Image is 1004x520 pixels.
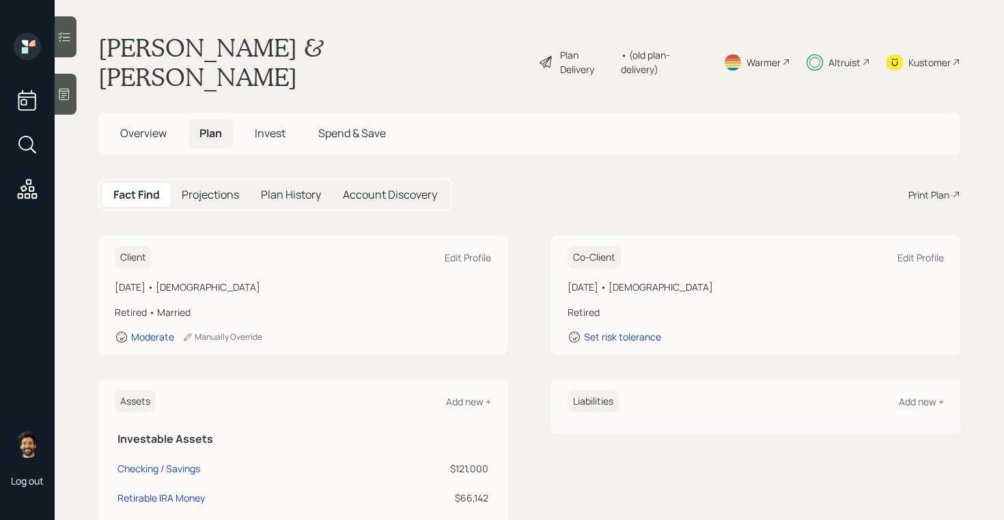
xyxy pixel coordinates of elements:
[117,433,488,446] h5: Investable Assets
[343,188,437,201] h5: Account Discovery
[115,390,156,413] h6: Assets
[899,395,944,408] div: Add new +
[446,395,491,408] div: Add new +
[908,188,949,202] div: Print Plan
[117,491,205,505] div: Retirable IRA Money
[115,246,152,269] h6: Client
[182,188,239,201] h5: Projections
[568,280,944,294] div: [DATE] • [DEMOGRAPHIC_DATA]
[568,246,621,269] h6: Co-Client
[908,55,951,70] div: Kustomer
[560,48,614,76] div: Plan Delivery
[568,305,944,319] div: Retired
[445,251,491,264] div: Edit Profile
[115,280,491,294] div: [DATE] • [DEMOGRAPHIC_DATA]
[117,461,200,476] div: Checking / Savings
[747,55,781,70] div: Warmer
[199,126,222,141] span: Plan
[14,431,41,458] img: eric-schwartz-headshot.png
[131,330,174,343] div: Moderate
[113,188,160,201] h5: Fact Find
[318,126,386,141] span: Spend & Save
[406,491,488,505] div: $66,142
[828,55,861,70] div: Altruist
[568,390,619,413] h6: Liabilities
[621,48,707,76] div: • (old plan-delivery)
[98,33,527,91] h1: [PERSON_NAME] & [PERSON_NAME]
[11,474,44,487] div: Log out
[406,461,488,476] div: $121,000
[261,188,321,201] h5: Plan History
[255,126,285,141] span: Invest
[897,251,944,264] div: Edit Profile
[120,126,167,141] span: Overview
[115,305,491,319] div: Retired • Married
[182,331,262,343] div: Manually Override
[584,330,661,343] div: Set risk tolerance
